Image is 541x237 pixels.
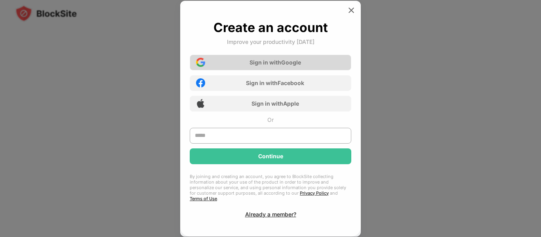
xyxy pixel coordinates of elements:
[246,80,304,86] div: Sign in with Facebook
[196,58,205,67] img: google-icon.png
[190,196,217,201] a: Terms of Use
[245,211,296,218] div: Already a member?
[227,38,314,45] div: Improve your productivity [DATE]
[267,116,274,123] div: Or
[190,174,351,201] div: By joining and creating an account, you agree to BlockSite collecting information about your use ...
[196,99,205,108] img: apple-icon.png
[250,59,301,66] div: Sign in with Google
[300,190,329,196] a: Privacy Policy
[258,153,283,159] div: Continue
[213,20,328,35] div: Create an account
[196,78,205,87] img: facebook-icon.png
[251,100,299,107] div: Sign in with Apple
